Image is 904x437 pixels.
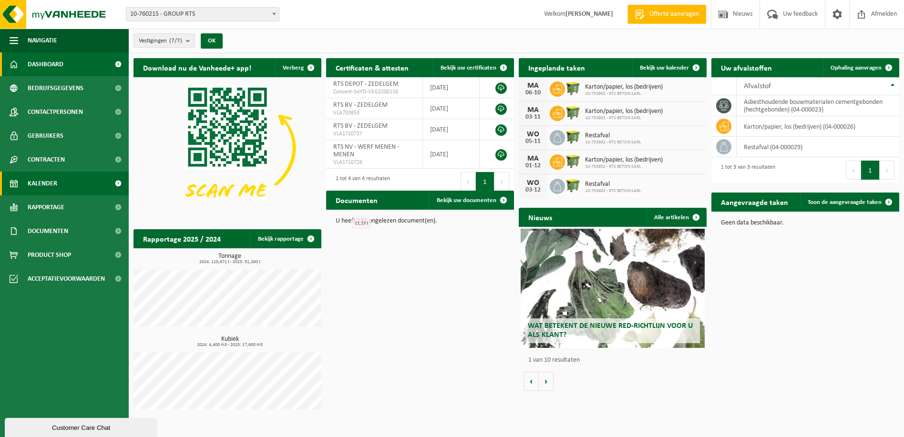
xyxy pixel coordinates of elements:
[524,131,543,138] div: WO
[423,77,479,98] td: [DATE]
[585,132,641,140] span: Restafval
[437,197,496,203] span: Bekijk uw documenten
[539,372,554,391] button: Volgende
[476,172,494,191] button: 1
[28,243,71,267] span: Product Shop
[880,161,894,180] button: Next
[565,104,581,121] img: WB-1100-HPE-GN-50
[647,208,706,227] a: Alle artikelen
[326,58,418,77] h2: Certificaten & attesten
[800,193,898,212] a: Toon de aangevraagde taken
[333,143,399,158] span: RTS NV - WERF MENEN - MENEN
[846,161,861,180] button: Previous
[28,219,68,243] span: Documenten
[336,218,504,224] p: U heeft 137 ongelezen document(en).
[138,336,321,347] h3: Kubiek
[585,115,663,121] span: 10-753802 - RTS BETON SARL
[333,159,415,166] span: VLA1710726
[711,193,798,211] h2: Aangevraagde taken
[716,160,775,181] div: 1 tot 3 van 3 resultaten
[524,187,543,193] div: 03-12
[333,122,388,130] span: RTS BV - ZEDELGEM
[524,372,539,391] button: Vorige
[28,124,63,148] span: Gebruikers
[823,58,898,77] a: Ophaling aanvragen
[429,191,513,210] a: Bekijk uw documenten
[5,416,159,437] iframe: chat widget
[521,229,705,348] a: Wat betekent de nieuwe RED-richtlijn voor u als klant?
[28,195,64,219] span: Rapportage
[632,58,706,77] a: Bekijk uw kalender
[138,260,321,264] span: 2024: 110,671 t - 2025: 51,260 t
[585,164,663,170] span: 10-753802 - RTS BETON SARL
[565,153,581,169] img: WB-1100-HPE-GN-50
[737,137,899,157] td: restafval (04-000029)
[28,148,65,172] span: Contracten
[333,102,388,109] span: RTS BV - ZEDELGEM
[528,322,693,339] span: Wat betekent de nieuwe RED-richtlijn voor u als klant?
[326,191,387,209] h2: Documenten
[585,83,663,91] span: Karton/papier, los (bedrijven)
[333,130,415,138] span: VLA1710727
[461,172,476,191] button: Previous
[524,106,543,114] div: MA
[139,34,182,48] span: Vestigingen
[744,82,771,90] span: Afvalstof
[134,33,195,48] button: Vestigingen(7/7)
[201,33,223,49] button: OK
[565,177,581,193] img: WB-1100-HPE-GN-50
[524,155,543,163] div: MA
[28,267,105,291] span: Acceptatievoorwaarden
[275,58,320,77] button: Verberg
[423,119,479,140] td: [DATE]
[585,140,641,145] span: 10-753802 - RTS BETON SARL
[134,58,261,77] h2: Download nu de Vanheede+ app!
[861,161,880,180] button: 1
[333,109,415,117] span: VLA703853
[28,76,83,100] span: Bedrijfsgegevens
[524,82,543,90] div: MA
[333,88,415,96] span: Consent-SelfD-VEG2200150
[524,179,543,187] div: WO
[423,98,479,119] td: [DATE]
[134,77,321,218] img: Download de VHEPlus App
[331,171,390,192] div: 1 tot 4 van 4 resultaten
[441,65,496,71] span: Bekijk uw certificaten
[737,116,899,137] td: karton/papier, los (bedrijven) (04-000026)
[28,29,57,52] span: Navigatie
[528,357,702,364] p: 1 van 10 resultaten
[494,172,509,191] button: Next
[134,229,230,248] h2: Rapportage 2025 / 2024
[524,114,543,121] div: 03-11
[524,163,543,169] div: 01-12
[138,253,321,264] h3: Tonnage
[585,156,663,164] span: Karton/papier, los (bedrijven)
[640,65,689,71] span: Bekijk uw kalender
[333,81,399,88] span: RTS DEPOT - ZEDELGEM
[721,220,890,226] p: Geen data beschikbaar.
[585,188,641,194] span: 10-753802 - RTS BETON SARL
[585,108,663,115] span: Karton/papier, los (bedrijven)
[126,8,279,21] span: 10-760215 - GROUP RTS
[565,129,581,145] img: WB-1100-HPE-GN-50
[565,10,613,18] strong: [PERSON_NAME]
[283,65,304,71] span: Verberg
[585,91,663,97] span: 10-753802 - RTS BETON SARL
[565,80,581,96] img: WB-1100-HPE-GN-50
[808,199,882,205] span: Toon de aangevraagde taken
[711,58,781,77] h2: Uw afvalstoffen
[831,65,882,71] span: Ophaling aanvragen
[423,140,479,169] td: [DATE]
[524,138,543,145] div: 05-11
[28,172,57,195] span: Kalender
[519,58,595,77] h2: Ingeplande taken
[250,229,320,248] a: Bekijk rapportage
[737,95,899,116] td: asbesthoudende bouwmaterialen cementgebonden (hechtgebonden) (04-000023)
[138,343,321,347] span: 2024: 4,400 m3 - 2025: 17,600 m3
[627,5,706,24] a: Offerte aanvragen
[647,10,701,19] span: Offerte aanvragen
[28,52,63,76] span: Dashboard
[28,100,83,124] span: Contactpersonen
[524,90,543,96] div: 06-10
